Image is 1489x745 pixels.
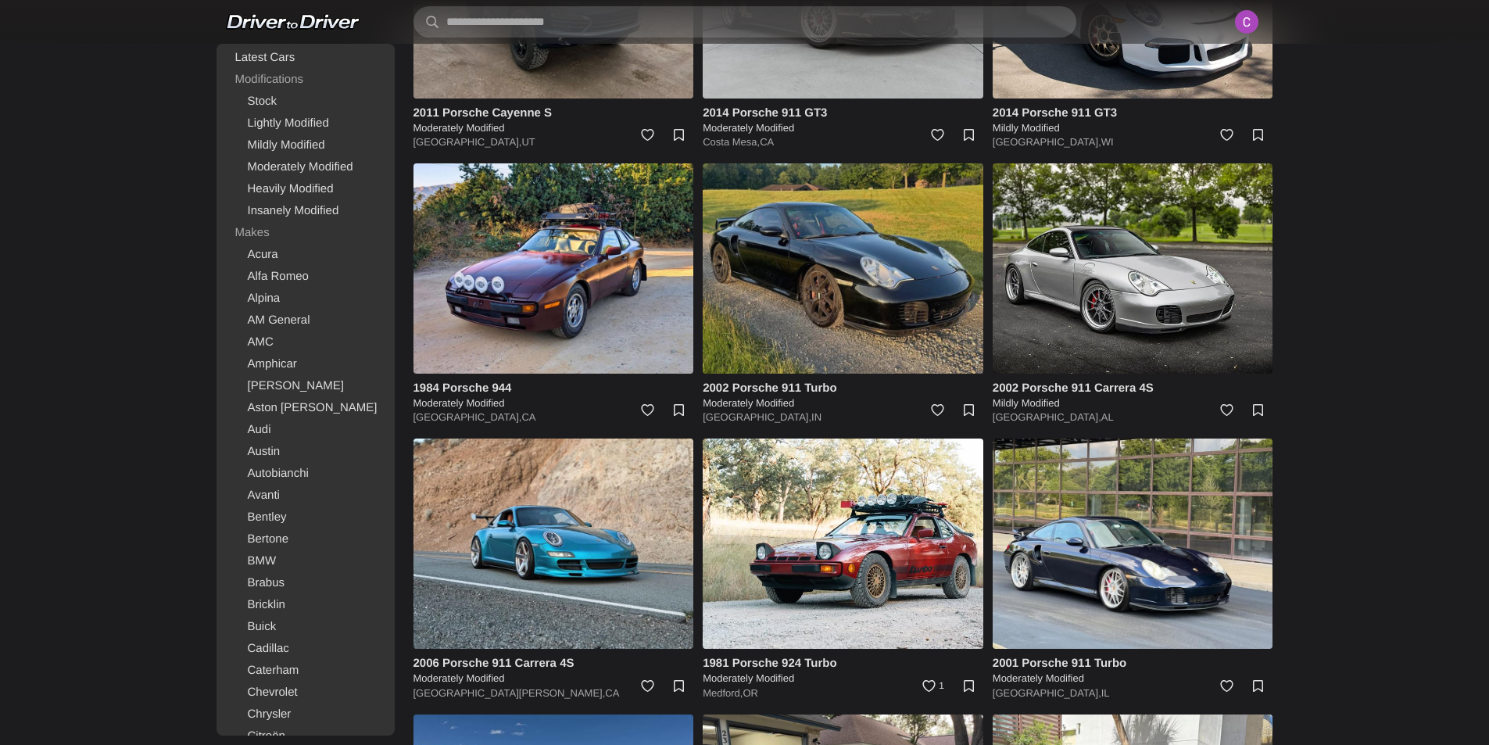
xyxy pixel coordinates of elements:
[220,419,392,441] a: Audi
[703,105,983,135] a: 2014 Porsche 911 GT3 Moderately Modified
[993,380,1273,396] h4: 2002 Porsche 911 Carrera 4S
[413,655,694,686] a: 2006 Porsche 911 Carrera 4S Moderately Modified
[993,136,1101,148] a: [GEOGRAPHIC_DATA],
[811,411,821,423] a: IN
[220,156,392,178] a: Moderately Modified
[1229,5,1264,39] img: ACg8ocKNE6bt2KoK434HMILEWQ8QEBmHIu4ytgygTLpjxaDd9s0Uqw=s96-c
[605,687,619,699] a: CA
[413,380,694,410] a: 1984 Porsche 944 Moderately Modified
[220,331,392,353] a: AMC
[220,463,392,485] a: Autobianchi
[413,655,694,672] h4: 2006 Porsche 911 Carrera 4S
[220,572,392,594] a: Brabus
[413,396,694,410] h5: Moderately Modified
[703,672,983,686] h5: Moderately Modified
[220,704,392,725] a: Chrysler
[413,136,522,148] a: [GEOGRAPHIC_DATA],
[993,439,1273,649] img: 2001 Porsche 911 Turbo for sale
[993,105,1273,121] h4: 2014 Porsche 911 GT3
[703,687,743,699] a: Medford,
[220,134,392,156] a: Mildly Modified
[220,91,392,113] a: Stock
[413,439,694,649] img: 2006 Porsche 911 Carrera 4S for sale
[413,105,694,135] a: 2011 Porsche Cayenne S Moderately Modified
[413,163,694,374] img: 1984 Porsche 944 for sale
[413,105,694,121] h4: 2011 Porsche Cayenne S
[220,178,392,200] a: Heavily Modified
[703,121,983,135] h5: Moderately Modified
[521,411,535,423] a: CA
[220,113,392,134] a: Lightly Modified
[413,672,694,686] h5: Moderately Modified
[703,136,760,148] a: Costa Mesa,
[915,672,949,707] a: 1
[220,441,392,463] a: Austin
[993,105,1273,135] a: 2014 Porsche 911 GT3 Mildly Modified
[703,105,983,121] h4: 2014 Porsche 911 GT3
[220,266,392,288] a: Alfa Romeo
[220,660,392,682] a: Caterham
[743,687,758,699] a: OR
[1101,411,1114,423] a: AL
[220,528,392,550] a: Bertone
[220,47,392,69] a: Latest Cars
[1101,136,1114,148] a: WI
[993,121,1273,135] h5: Mildly Modified
[220,375,392,397] a: [PERSON_NAME]
[993,687,1101,699] a: [GEOGRAPHIC_DATA],
[993,655,1273,686] a: 2001 Porsche 911 Turbo Moderately Modified
[220,594,392,616] a: Bricklin
[220,616,392,638] a: Buick
[220,222,392,244] div: Makes
[413,380,694,396] h4: 1984 Porsche 944
[993,163,1273,374] img: 2002 Porsche 911 Carrera 4S for sale
[220,397,392,419] a: Aston [PERSON_NAME]
[993,380,1273,410] a: 2002 Porsche 911 Carrera 4S Mildly Modified
[413,687,606,699] a: [GEOGRAPHIC_DATA][PERSON_NAME],
[220,69,392,91] div: Modifications
[413,121,694,135] h5: Moderately Modified
[760,136,774,148] a: CA
[220,200,392,222] a: Insanely Modified
[220,244,392,266] a: Acura
[993,411,1101,423] a: [GEOGRAPHIC_DATA],
[703,655,983,686] a: 1981 Porsche 924 Turbo Moderately Modified
[703,380,983,410] a: 2002 Porsche 911 Turbo Moderately Modified
[521,136,535,148] a: UT
[703,380,983,396] h4: 2002 Porsche 911 Turbo
[703,163,983,374] img: 2002 Porsche 911 Turbo for sale
[220,682,392,704] a: Chevrolet
[220,507,392,528] a: Bentley
[220,353,392,375] a: Amphicar
[1101,687,1110,699] a: IL
[220,485,392,507] a: Avanti
[220,638,392,660] a: Cadillac
[220,288,392,310] a: Alpina
[703,396,983,410] h5: Moderately Modified
[703,411,811,423] a: [GEOGRAPHIC_DATA],
[993,396,1273,410] h5: Mildly Modified
[993,655,1273,672] h4: 2001 Porsche 911 Turbo
[703,655,983,672] h4: 1981 Porsche 924 Turbo
[993,672,1273,686] h5: Moderately Modified
[703,439,983,649] img: 1981 Porsche 924 Turbo for sale
[413,411,522,423] a: [GEOGRAPHIC_DATA],
[220,310,392,331] a: AM General
[220,550,392,572] a: BMW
